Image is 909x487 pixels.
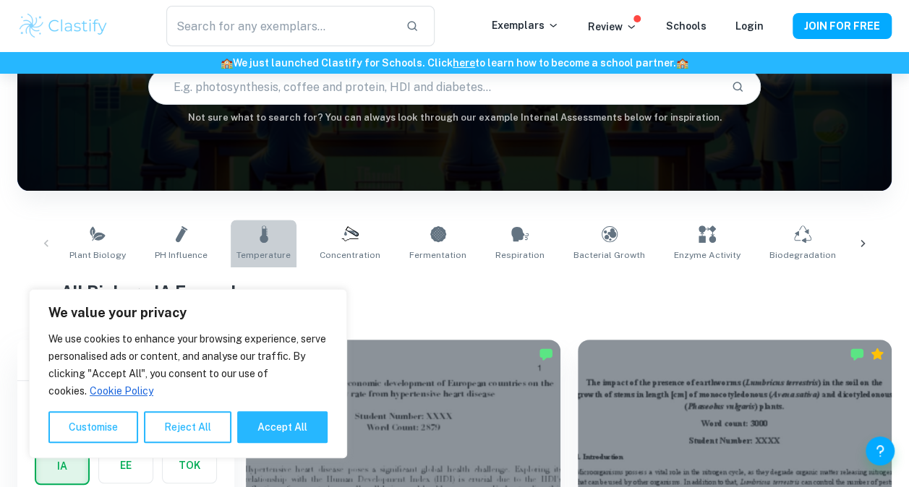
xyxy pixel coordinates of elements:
[676,57,688,69] span: 🏫
[666,20,707,32] a: Schools
[539,347,553,361] img: Marked
[588,19,637,35] p: Review
[48,411,138,443] button: Customise
[453,57,475,69] a: here
[674,249,741,262] span: Enzyme Activity
[29,289,347,458] div: We value your privacy
[573,249,645,262] span: Bacterial Growth
[99,448,153,483] button: EE
[725,74,750,99] button: Search
[144,411,231,443] button: Reject All
[89,384,154,397] a: Cookie Policy
[3,55,906,71] h6: We just launched Clastify for Schools. Click to learn how to become a school partner.
[17,111,892,125] h6: Not sure what to search for? You can always look through our example Internal Assessments below f...
[495,249,545,262] span: Respiration
[236,249,291,262] span: Temperature
[149,66,719,107] input: E.g. photosynthesis, coffee and protein, HDI and diabetes...
[492,17,559,33] p: Exemplars
[36,449,88,483] button: IA
[769,249,836,262] span: Biodegradation
[61,279,848,305] h1: All Biology IA Examples
[17,340,234,380] h6: Filter exemplars
[69,249,126,262] span: Plant Biology
[17,12,109,40] img: Clastify logo
[221,57,233,69] span: 🏫
[735,20,764,32] a: Login
[48,330,328,400] p: We use cookies to enhance your browsing experience, serve personalised ads or content, and analys...
[237,411,328,443] button: Accept All
[163,448,216,483] button: TOK
[320,249,380,262] span: Concentration
[793,13,892,39] button: JOIN FOR FREE
[166,6,393,46] input: Search for any exemplars...
[409,249,466,262] span: Fermentation
[48,304,328,322] p: We value your privacy
[155,249,208,262] span: pH Influence
[850,347,864,361] img: Marked
[866,436,895,465] button: Help and Feedback
[870,347,884,361] div: Premium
